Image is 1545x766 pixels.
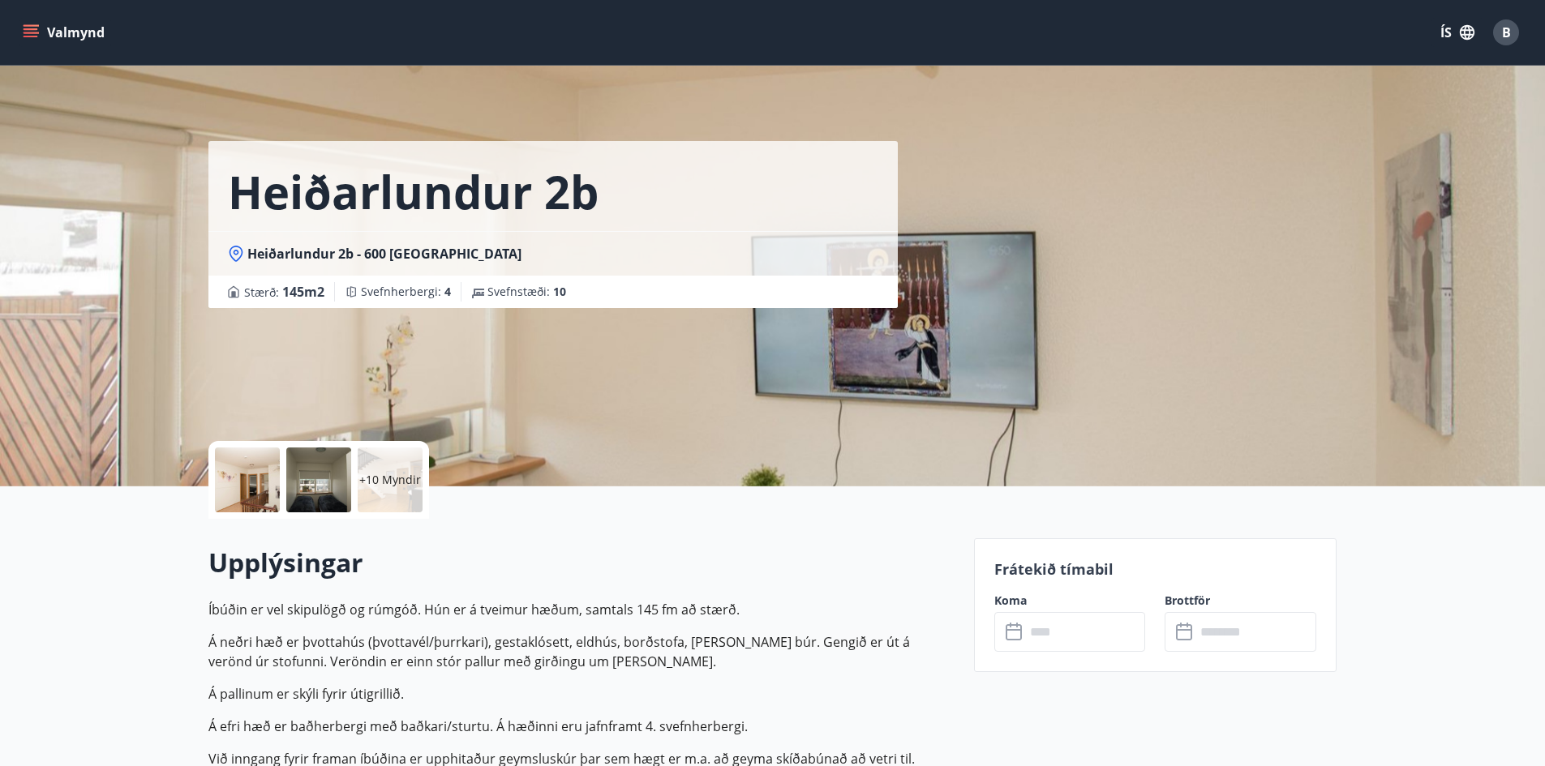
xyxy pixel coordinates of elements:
[1487,13,1526,52] button: B
[208,717,955,736] p: Á efri hæð er baðherbergi með baðkari/sturtu. Á hæðinni eru jafnframt 4. svefnherbergi.
[487,284,566,300] span: Svefnstæði :
[208,632,955,671] p: Á neðri hæð er þvottahús (þvottavél/þurrkari), gestaklósett, eldhús, borðstofa, [PERSON_NAME] búr...
[244,282,324,302] span: Stærð :
[228,160,599,222] h1: Heiðarlundur 2b
[247,245,521,263] span: Heiðarlundur 2b - 600 [GEOGRAPHIC_DATA]
[19,18,111,47] button: menu
[1502,24,1511,41] span: B
[361,284,451,300] span: Svefnherbergi :
[1165,593,1316,609] label: Brottför
[444,284,451,299] span: 4
[208,545,955,580] h2: Upplýsingar
[994,558,1317,580] p: Frátekið tímabil
[208,600,955,619] p: Íbúðin er vel skipulögð og rúmgóð. Hún er á tveimur hæðum, samtals 145 fm að stærð.
[208,684,955,704] p: Á pallinum er skýli fyrir útigrillið.
[1431,18,1483,47] button: ÍS
[553,284,566,299] span: 10
[359,472,421,488] p: +10 Myndir
[994,593,1146,609] label: Koma
[282,283,324,301] span: 145 m2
